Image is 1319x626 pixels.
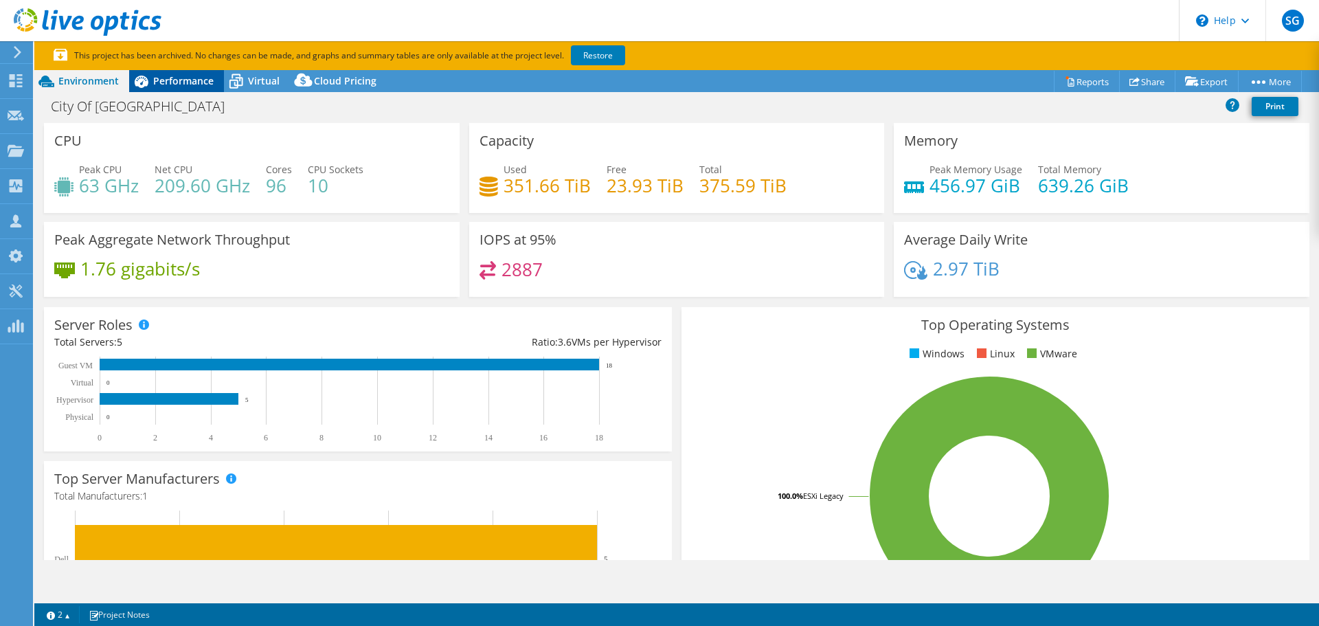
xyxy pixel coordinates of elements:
[484,433,493,443] text: 14
[1252,97,1298,116] a: Print
[153,433,157,443] text: 2
[1054,71,1120,92] a: Reports
[80,261,200,276] h4: 1.76 gigabits/s
[558,335,572,348] span: 3.6
[264,433,268,443] text: 6
[571,45,625,65] a: Restore
[98,433,102,443] text: 0
[37,606,80,623] a: 2
[308,163,363,176] span: CPU Sockets
[1282,10,1304,32] span: SG
[904,232,1028,247] h3: Average Daily Write
[429,433,437,443] text: 12
[539,433,548,443] text: 16
[54,232,290,247] h3: Peak Aggregate Network Throughput
[803,491,844,501] tspan: ESXi Legacy
[54,133,82,148] h3: CPU
[79,178,139,193] h4: 63 GHz
[607,178,684,193] h4: 23.93 TiB
[319,433,324,443] text: 8
[904,133,958,148] h3: Memory
[692,317,1299,333] h3: Top Operating Systems
[142,489,148,502] span: 1
[501,262,543,277] h4: 2887
[358,335,662,350] div: Ratio: VMs per Hypervisor
[106,379,110,386] text: 0
[58,74,119,87] span: Environment
[248,74,280,87] span: Virtual
[1119,71,1175,92] a: Share
[245,396,249,403] text: 5
[906,346,965,361] li: Windows
[54,555,69,564] text: Dell
[699,163,722,176] span: Total
[480,232,556,247] h3: IOPS at 95%
[45,99,246,114] h1: City Of [GEOGRAPHIC_DATA]
[504,163,527,176] span: Used
[480,133,534,148] h3: Capacity
[65,412,93,422] text: Physical
[209,433,213,443] text: 4
[606,362,613,369] text: 18
[79,606,159,623] a: Project Notes
[58,361,93,370] text: Guest VM
[973,346,1015,361] li: Linux
[1038,163,1101,176] span: Total Memory
[1238,71,1302,92] a: More
[106,414,110,421] text: 0
[79,163,122,176] span: Peak CPU
[71,378,94,388] text: Virtual
[1024,346,1077,361] li: VMware
[54,317,133,333] h3: Server Roles
[604,555,608,563] text: 5
[504,178,591,193] h4: 351.66 TiB
[56,395,93,405] text: Hypervisor
[308,178,363,193] h4: 10
[699,178,787,193] h4: 375.59 TiB
[595,433,603,443] text: 18
[373,433,381,443] text: 10
[933,261,1000,276] h4: 2.97 TiB
[54,335,358,350] div: Total Servers:
[153,74,214,87] span: Performance
[929,178,1022,193] h4: 456.97 GiB
[1175,71,1239,92] a: Export
[54,48,727,63] p: This project has been archived. No changes can be made, and graphs and summary tables are only av...
[54,471,220,487] h3: Top Server Manufacturers
[155,178,250,193] h4: 209.60 GHz
[117,335,122,348] span: 5
[54,489,662,504] h4: Total Manufacturers:
[266,163,292,176] span: Cores
[314,74,376,87] span: Cloud Pricing
[778,491,803,501] tspan: 100.0%
[266,178,292,193] h4: 96
[1038,178,1129,193] h4: 639.26 GiB
[929,163,1022,176] span: Peak Memory Usage
[1196,14,1208,27] svg: \n
[155,163,192,176] span: Net CPU
[607,163,627,176] span: Free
